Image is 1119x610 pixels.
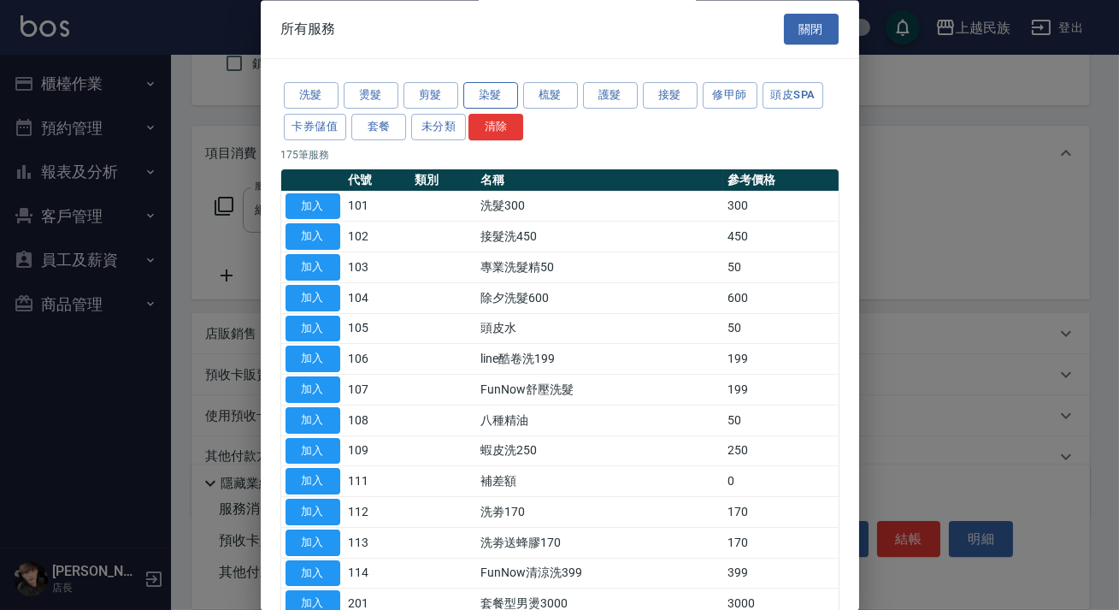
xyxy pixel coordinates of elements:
[351,114,406,140] button: 套餐
[345,436,410,467] td: 109
[723,375,838,406] td: 199
[281,147,839,163] p: 175 筆服務
[344,83,398,110] button: 燙髮
[345,406,410,436] td: 108
[784,14,839,45] button: 關閉
[345,192,410,222] td: 101
[476,375,723,406] td: FunNow舒壓洗髮
[723,314,838,345] td: 50
[703,83,757,110] button: 修甲師
[476,559,723,589] td: FunNow清涼洗399
[286,438,340,465] button: 加入
[476,169,723,192] th: 名稱
[345,314,410,345] td: 105
[284,83,339,110] button: 洗髮
[284,114,347,140] button: 卡券儲值
[723,222,838,252] td: 450
[286,407,340,434] button: 加入
[411,114,466,140] button: 未分類
[345,528,410,559] td: 113
[286,224,340,251] button: 加入
[345,497,410,528] td: 112
[723,344,838,375] td: 199
[723,559,838,589] td: 399
[723,528,838,559] td: 170
[723,497,838,528] td: 170
[723,283,838,314] td: 600
[476,192,723,222] td: 洗髮300
[723,252,838,283] td: 50
[403,83,458,110] button: 剪髮
[476,344,723,375] td: line酷卷洗199
[345,559,410,589] td: 114
[410,169,476,192] th: 類別
[583,83,638,110] button: 護髮
[723,192,838,222] td: 300
[286,560,340,587] button: 加入
[463,83,518,110] button: 染髮
[476,314,723,345] td: 頭皮水
[476,283,723,314] td: 除夕洗髮600
[345,252,410,283] td: 103
[281,21,336,38] span: 所有服務
[286,500,340,526] button: 加入
[286,530,340,556] button: 加入
[476,252,723,283] td: 專業洗髮精50
[723,406,838,436] td: 50
[345,283,410,314] td: 104
[476,222,723,252] td: 接髮洗450
[345,344,410,375] td: 106
[476,406,723,436] td: 八種精油
[286,316,340,342] button: 加入
[345,222,410,252] td: 102
[723,169,838,192] th: 參考價格
[523,83,578,110] button: 梳髮
[286,285,340,311] button: 加入
[286,469,340,495] button: 加入
[345,466,410,497] td: 111
[476,528,723,559] td: 洗劵送蜂膠170
[763,83,824,110] button: 頭皮SPA
[286,193,340,220] button: 加入
[345,375,410,406] td: 107
[476,497,723,528] td: 洗劵170
[468,114,523,140] button: 清除
[286,255,340,281] button: 加入
[476,436,723,467] td: 蝦皮洗250
[345,169,410,192] th: 代號
[286,346,340,373] button: 加入
[643,83,698,110] button: 接髮
[476,466,723,497] td: 補差額
[286,377,340,404] button: 加入
[723,466,838,497] td: 0
[723,436,838,467] td: 250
